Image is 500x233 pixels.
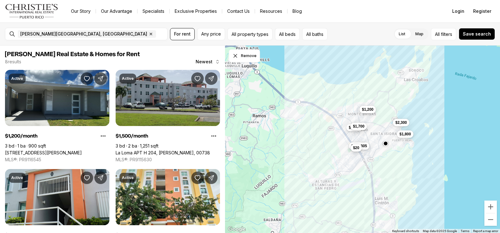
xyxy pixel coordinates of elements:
[351,143,367,148] span: $307,305
[484,213,497,226] button: Zoom out
[81,72,93,85] button: Save Property: Calle 1 2A 31 VISTAS DEL CONVENTO
[394,28,410,40] label: List
[423,229,457,233] span: Map data ©2025 Google
[484,201,497,213] button: Zoom in
[275,28,300,40] button: All beds
[362,107,373,112] span: $1,200
[5,4,58,19] img: logo
[11,175,23,180] p: Active
[122,76,134,81] p: Active
[431,28,456,40] button: Allfilters
[359,106,376,113] button: $1,200
[205,172,217,184] button: Share Property
[227,28,272,40] button: All property types
[393,119,409,126] button: $2,300
[459,28,495,40] button: Save search
[399,132,411,137] span: $1,800
[410,28,428,40] label: Map
[395,120,407,125] span: $2,300
[255,7,287,16] a: Resources
[207,130,220,142] button: Property options
[170,28,195,40] button: For rent
[222,7,255,16] button: Contact Us
[287,7,307,16] a: Blog
[116,150,210,156] a: La Loma APT H 204, FAJARDO PR, 00738
[197,28,225,40] button: Any price
[349,125,360,130] span: $1,500
[201,32,221,36] span: Any price
[350,123,367,130] button: $1,700
[302,28,327,40] button: All baths
[463,32,491,36] span: Save search
[229,49,260,62] button: Dismiss drawing
[191,72,204,85] button: Save Property: La Loma APT H 204
[473,229,498,233] a: Report a map error
[192,56,224,68] button: Newest
[351,144,362,152] button: $20
[5,59,21,64] p: 8 results
[191,172,204,184] button: Save Property: Rd 987 PEÑAMAR OCEAN CLUB #503
[441,31,452,37] span: filters
[205,72,217,85] button: Share Property
[397,130,413,138] button: $1,800
[122,175,134,180] p: Active
[448,5,468,17] button: Login
[11,76,23,81] p: Active
[353,145,359,150] span: $20
[196,59,212,64] span: Newest
[5,51,140,57] span: [PERSON_NAME] Real Estate & Homes for Rent
[5,150,82,156] a: Calle 1 2A 31 VISTAS DEL CONVENTO, FAJARDO PR, 00738
[346,124,363,131] button: $1,500
[469,5,495,17] button: Register
[96,7,137,16] a: Our Advantage
[435,31,440,37] span: All
[20,32,147,36] span: [PERSON_NAME][GEOGRAPHIC_DATA], [GEOGRAPHIC_DATA]
[473,9,491,14] span: Register
[94,72,107,85] button: Share Property
[349,142,369,150] button: $307,305
[94,172,107,184] button: Share Property
[81,172,93,184] button: Save Property: 194 LA LOMA #L202
[137,7,169,16] a: Specialists
[353,124,364,129] span: $1,700
[66,7,96,16] a: Our Story
[452,9,464,14] span: Login
[97,130,109,142] button: Property options
[170,7,222,16] a: Exclusive Properties
[174,32,191,36] span: For rent
[461,229,469,233] a: Terms (opens in new tab)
